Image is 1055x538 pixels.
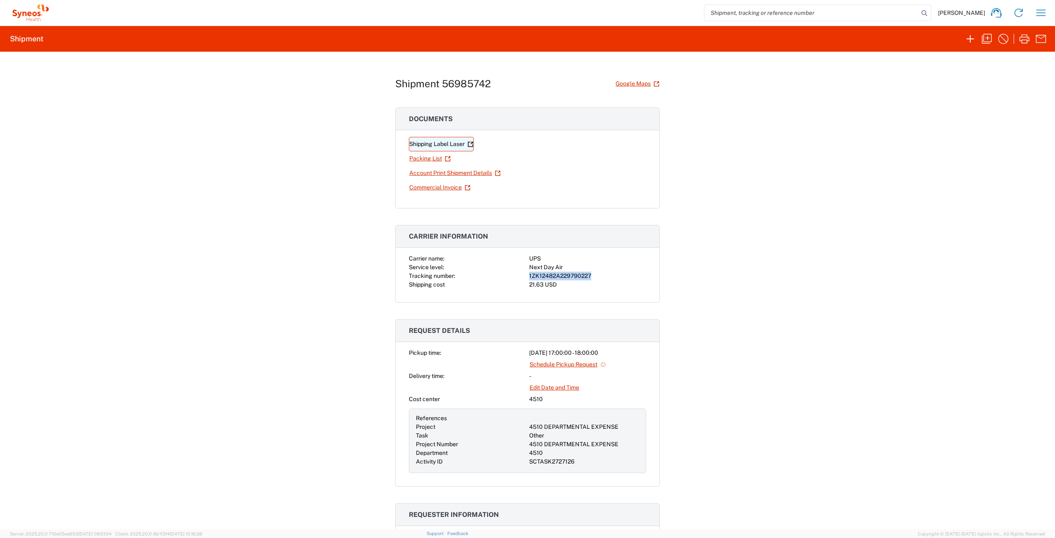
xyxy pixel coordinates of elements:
a: Feedback [447,531,468,536]
span: Client: 2025.20.0-8b113f4 [115,531,202,536]
a: Google Maps [615,77,660,91]
div: Other [529,431,639,440]
div: Department [416,449,526,457]
div: - [529,372,646,380]
a: Commercial Invoice [409,180,471,195]
div: UPS [529,254,646,263]
div: 4510 DEPARTMENTAL EXPENSE [529,440,639,449]
div: Task [416,431,526,440]
span: Carrier name: [409,255,444,262]
span: References [416,415,447,421]
span: [PERSON_NAME] [938,9,985,17]
span: Shipping cost [409,281,445,288]
a: Packing List [409,151,451,166]
a: Edit Date and Time [529,380,580,395]
span: [DATE] 09:51:04 [78,531,112,536]
a: Support [427,531,447,536]
input: Shipment, tracking or reference number [704,5,919,21]
span: Cost center [409,396,440,402]
span: Service level: [409,264,444,270]
div: 4510 [529,395,646,404]
div: Project Number [416,440,526,449]
span: Copyright © [DATE]-[DATE] Agistix Inc., All Rights Reserved [918,530,1045,538]
h2: Shipment [10,34,43,44]
a: Shipping Label Laser [409,137,474,151]
div: 21.63 USD [529,280,646,289]
span: [DATE] 10:16:38 [170,531,202,536]
span: Request details [409,327,470,335]
span: Documents [409,115,453,123]
div: SCTASK2727126 [529,457,639,466]
span: Tracking number: [409,273,455,279]
span: Server: 2025.20.0-710e05ee653 [10,531,112,536]
a: Account Print Shipment Details [409,166,501,180]
a: Schedule Pickup Request [529,357,606,372]
span: Delivery time: [409,373,444,379]
div: Project [416,423,526,431]
div: 4510 DEPARTMENTAL EXPENSE [529,423,639,431]
div: Next Day Air [529,263,646,272]
div: Activity ID [416,457,526,466]
div: 4510 [529,449,639,457]
div: [DATE] 17:00:00 - 18:00:00 [529,349,646,357]
span: Carrier information [409,232,488,240]
span: Pickup time: [409,349,441,356]
span: Requester information [409,511,499,519]
div: 1ZK12482A229790227 [529,272,646,280]
h1: Shipment 56985742 [395,78,491,90]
